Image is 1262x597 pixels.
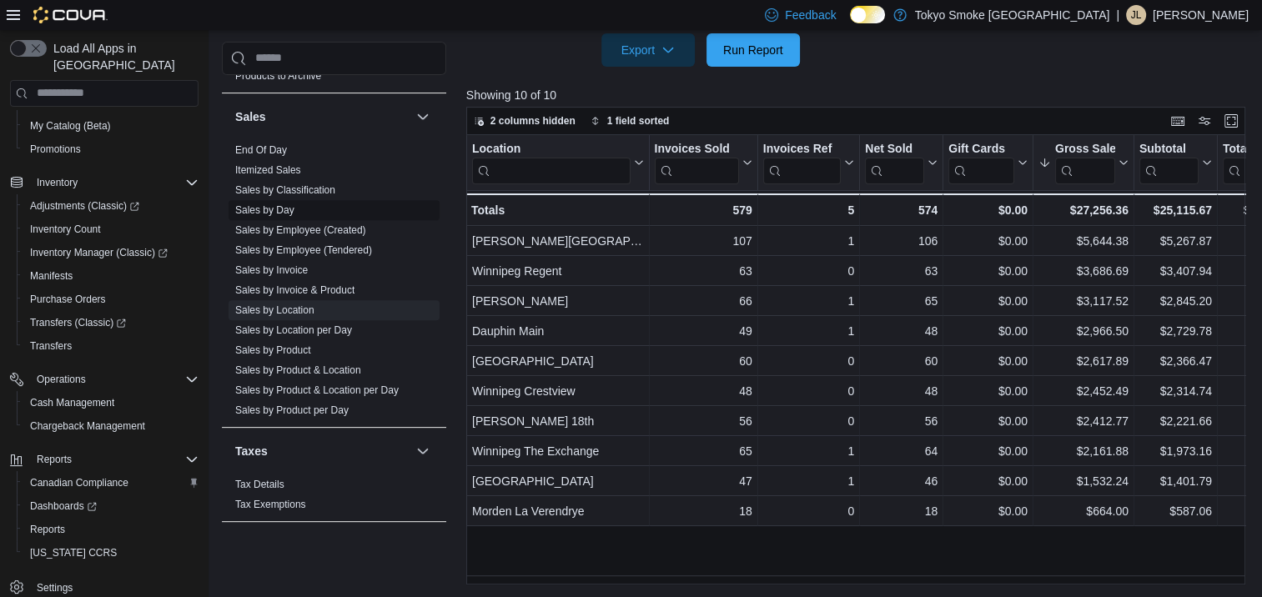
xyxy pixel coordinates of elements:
[1139,501,1212,521] div: $587.06
[1038,411,1129,431] div: $2,412.77
[466,87,1254,103] p: Showing 10 of 10
[235,364,361,376] a: Sales by Product & Location
[654,200,752,220] div: 579
[23,116,199,136] span: My Catalog (Beta)
[23,393,121,413] a: Cash Management
[23,519,199,539] span: Reports
[30,293,106,306] span: Purchase Orders
[785,7,836,23] span: Feedback
[235,344,311,357] span: Sales by Product
[654,411,752,431] div: 56
[1038,381,1129,401] div: $2,452.49
[30,246,168,259] span: Inventory Manager (Classic)
[30,223,101,236] span: Inventory Count
[235,69,321,83] span: Products to Archive
[17,218,205,241] button: Inventory Count
[17,541,205,564] button: [US_STATE] CCRS
[235,108,410,125] button: Sales
[654,261,752,281] div: 63
[654,141,738,157] div: Invoices Sold
[235,499,306,510] a: Tax Exemptions
[30,546,117,559] span: [US_STATE] CCRS
[235,384,399,396] a: Sales by Product & Location per Day
[23,266,79,286] a: Manifests
[23,416,199,436] span: Chargeback Management
[37,581,73,594] span: Settings
[37,453,72,466] span: Reports
[472,291,644,311] div: [PERSON_NAME]
[47,40,199,73] span: Load All Apps in [GEOGRAPHIC_DATA]
[1038,231,1129,251] div: $5,644.38
[472,351,644,371] div: [GEOGRAPHIC_DATA]
[235,263,308,277] span: Sales by Invoice
[1131,5,1142,25] span: JL
[235,164,301,176] a: Itemized Sales
[30,449,199,469] span: Reports
[1038,441,1129,461] div: $2,161.88
[706,33,800,67] button: Run Report
[865,261,938,281] div: 63
[235,404,349,417] span: Sales by Product per Day
[472,381,644,401] div: Winnipeg Crestview
[235,223,366,237] span: Sales by Employee (Created)
[17,311,205,334] a: Transfers (Classic)
[1038,471,1129,491] div: $1,532.24
[948,321,1028,341] div: $0.00
[413,107,433,127] button: Sales
[948,261,1028,281] div: $0.00
[948,200,1028,220] div: $0.00
[23,289,199,309] span: Purchase Orders
[763,471,854,491] div: 1
[763,381,854,401] div: 0
[1038,501,1129,521] div: $664.00
[37,373,86,386] span: Operations
[1194,111,1214,131] button: Display options
[30,119,111,133] span: My Catalog (Beta)
[865,411,938,431] div: 56
[17,114,205,138] button: My Catalog (Beta)
[235,224,366,236] a: Sales by Employee (Created)
[235,144,287,156] a: End Of Day
[23,196,146,216] a: Adjustments (Classic)
[865,141,924,157] div: Net Sold
[3,171,205,194] button: Inventory
[30,449,78,469] button: Reports
[23,266,199,286] span: Manifests
[17,241,205,264] a: Inventory Manager (Classic)
[30,396,114,409] span: Cash Management
[654,471,752,491] div: 47
[654,291,752,311] div: 66
[235,184,335,196] a: Sales by Classification
[235,344,311,356] a: Sales by Product
[235,304,314,317] span: Sales by Location
[235,384,399,397] span: Sales by Product & Location per Day
[1139,441,1212,461] div: $1,973.16
[654,321,752,341] div: 49
[763,261,854,281] div: 0
[763,291,854,311] div: 1
[1055,141,1115,183] div: Gross Sales
[30,369,93,389] button: Operations
[23,289,113,309] a: Purchase Orders
[490,114,576,128] span: 2 columns hidden
[30,199,139,213] span: Adjustments (Classic)
[23,243,199,263] span: Inventory Manager (Classic)
[23,139,199,159] span: Promotions
[763,141,841,157] div: Invoices Ref
[23,336,78,356] a: Transfers
[235,70,321,82] a: Products to Archive
[222,140,446,427] div: Sales
[235,264,308,276] a: Sales by Invoice
[235,324,352,336] a: Sales by Location per Day
[222,474,446,521] div: Taxes
[17,471,205,494] button: Canadian Compliance
[763,351,854,371] div: 0
[30,339,72,353] span: Transfers
[471,200,644,220] div: Totals
[1139,411,1212,431] div: $2,221.66
[1139,381,1212,401] div: $2,314.74
[948,471,1028,491] div: $0.00
[17,391,205,414] button: Cash Management
[235,108,266,125] h3: Sales
[865,141,924,183] div: Net Sold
